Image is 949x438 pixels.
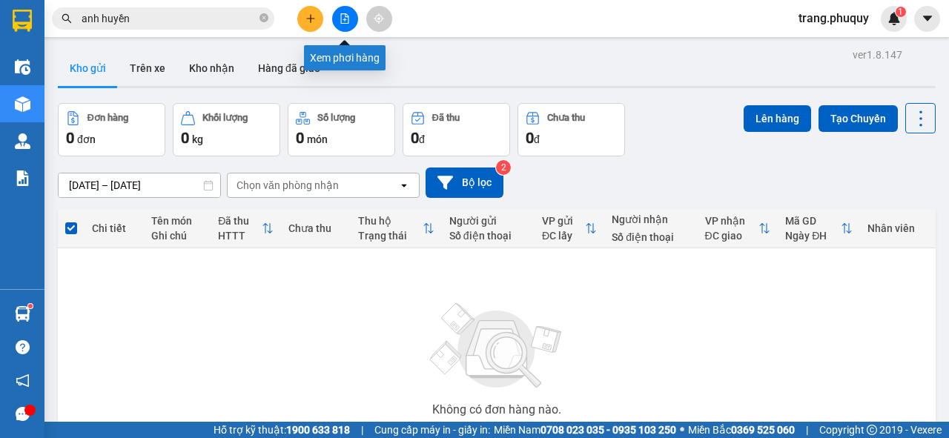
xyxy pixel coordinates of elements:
div: Khối lượng [202,113,248,123]
span: copyright [867,425,877,435]
span: question-circle [16,340,30,354]
div: Thu hộ [358,215,423,227]
div: Chi tiết [92,222,136,234]
span: 0 [411,129,419,147]
span: search [62,13,72,24]
span: notification [16,374,30,388]
span: plus [305,13,316,24]
div: Người gửi [449,215,527,227]
div: Chưa thu [547,113,585,123]
button: Chưa thu0đ [518,103,625,156]
button: Bộ lọc [426,167,503,198]
button: Kho gửi [58,50,118,86]
span: close-circle [259,12,268,26]
svg: open [398,179,410,191]
span: Cung cấp máy in - giấy in: [374,422,490,438]
button: Đã thu0đ [403,103,510,156]
div: VP gửi [542,215,585,227]
img: warehouse-icon [15,59,30,75]
sup: 1 [896,7,906,17]
img: icon-new-feature [887,12,901,25]
div: Trạng thái [358,230,423,242]
button: file-add [332,6,358,32]
span: | [806,422,808,438]
span: đ [419,133,425,145]
div: Tên món [151,215,204,227]
span: aim [374,13,384,24]
div: Số điện thoại [612,231,690,243]
button: plus [297,6,323,32]
span: trang.phuquy [787,9,881,27]
div: ĐC giao [705,230,759,242]
span: message [16,407,30,421]
div: Nhân viên [867,222,928,234]
strong: 1900 633 818 [286,424,350,436]
div: Đã thu [432,113,460,123]
img: logo-vxr [13,10,32,32]
button: Tạo Chuyến [819,105,898,132]
span: | [361,422,363,438]
span: đơn [77,133,96,145]
th: Toggle SortBy [778,209,860,248]
span: 0 [66,129,74,147]
img: svg+xml;base64,PHN2ZyBjbGFzcz0ibGlzdC1wbHVnX19zdmciIHhtbG5zPSJodHRwOi8vd3d3LnczLm9yZy8yMDAwL3N2Zy... [423,294,571,398]
div: Mã GD [785,215,841,227]
div: Đã thu [218,215,261,227]
span: Miền Bắc [688,422,795,438]
span: 0 [526,129,534,147]
div: Số điện thoại [449,230,527,242]
button: Kho nhận [177,50,246,86]
div: Số lượng [317,113,355,123]
span: kg [192,133,203,145]
sup: 1 [28,304,33,308]
div: Chưa thu [288,222,343,234]
img: warehouse-icon [15,96,30,112]
button: caret-down [914,6,940,32]
img: solution-icon [15,170,30,186]
div: Bạn thử điều chỉnh lại bộ lọc nhé! [409,422,584,434]
th: Toggle SortBy [535,209,604,248]
span: đ [534,133,540,145]
button: aim [366,6,392,32]
sup: 2 [496,160,511,175]
span: 0 [296,129,304,147]
input: Tìm tên, số ĐT hoặc mã đơn [82,10,257,27]
div: Không có đơn hàng nào. [432,404,561,416]
th: Toggle SortBy [351,209,442,248]
div: Chọn văn phòng nhận [237,178,339,193]
button: Hàng đã giao [246,50,332,86]
span: 1 [898,7,903,17]
div: Ghi chú [151,230,204,242]
input: Select a date range. [59,173,220,197]
button: Lên hàng [744,105,811,132]
span: file-add [340,13,350,24]
span: Hỗ trợ kỹ thuật: [214,422,350,438]
span: ⚪️ [680,427,684,433]
div: Đơn hàng [87,113,128,123]
div: VP nhận [705,215,759,227]
th: Toggle SortBy [698,209,778,248]
button: Khối lượng0kg [173,103,280,156]
span: close-circle [259,13,268,22]
button: Số lượng0món [288,103,395,156]
img: warehouse-icon [15,133,30,149]
img: warehouse-icon [15,306,30,322]
strong: 0369 525 060 [731,424,795,436]
span: Miền Nam [494,422,676,438]
div: ver 1.8.147 [853,47,902,63]
div: HTTT [218,230,261,242]
strong: 0708 023 035 - 0935 103 250 [540,424,676,436]
span: 0 [181,129,189,147]
span: món [307,133,328,145]
div: Ngày ĐH [785,230,841,242]
div: ĐC lấy [542,230,585,242]
button: Trên xe [118,50,177,86]
span: caret-down [921,12,934,25]
button: Đơn hàng0đơn [58,103,165,156]
div: Người nhận [612,213,690,225]
th: Toggle SortBy [211,209,280,248]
